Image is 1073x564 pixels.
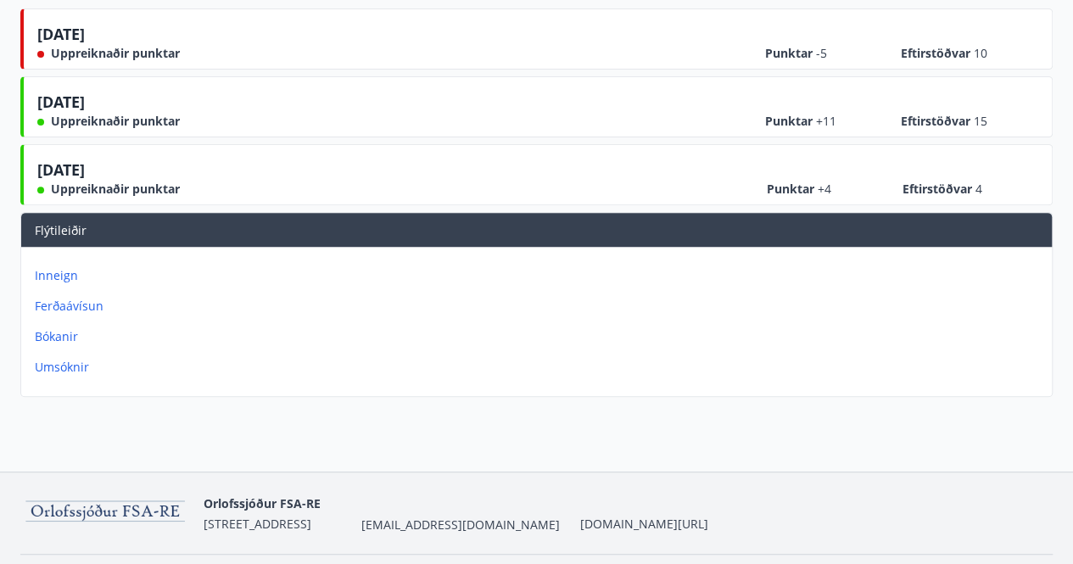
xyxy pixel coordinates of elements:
[204,495,321,511] span: Orlofssjóður FSA-RE
[903,181,987,198] span: Eftirstöðvar
[816,45,827,61] span: -5
[20,495,190,530] img: 9KYmDEypRXG94GXCPf4TxXoKKe9FJA8K7GHHUKiP.png
[580,516,708,532] a: [DOMAIN_NAME][URL]
[37,92,85,119] span: [DATE]
[35,267,1045,284] p: Inneign
[974,45,987,61] span: 10
[767,181,852,198] span: Punktar
[35,359,1045,376] p: Umsóknir
[901,45,987,62] span: Eftirstöðvar
[51,113,180,130] span: Uppreiknaðir punktar
[818,181,831,197] span: +4
[974,113,987,129] span: 15
[361,517,560,533] span: [EMAIL_ADDRESS][DOMAIN_NAME]
[35,298,1045,315] p: Ferðaávísun
[35,222,87,238] span: Flýtileiðir
[51,181,180,198] span: Uppreiknaðir punktar
[765,113,850,130] span: Punktar
[901,113,987,130] span: Eftirstöðvar
[37,159,85,187] span: [DATE]
[975,181,982,197] span: 4
[35,328,1045,345] p: Bókanir
[37,24,85,51] span: [DATE]
[51,45,180,62] span: Uppreiknaðir punktar
[765,45,850,62] span: Punktar
[816,113,836,129] span: +11
[204,516,311,532] span: [STREET_ADDRESS]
